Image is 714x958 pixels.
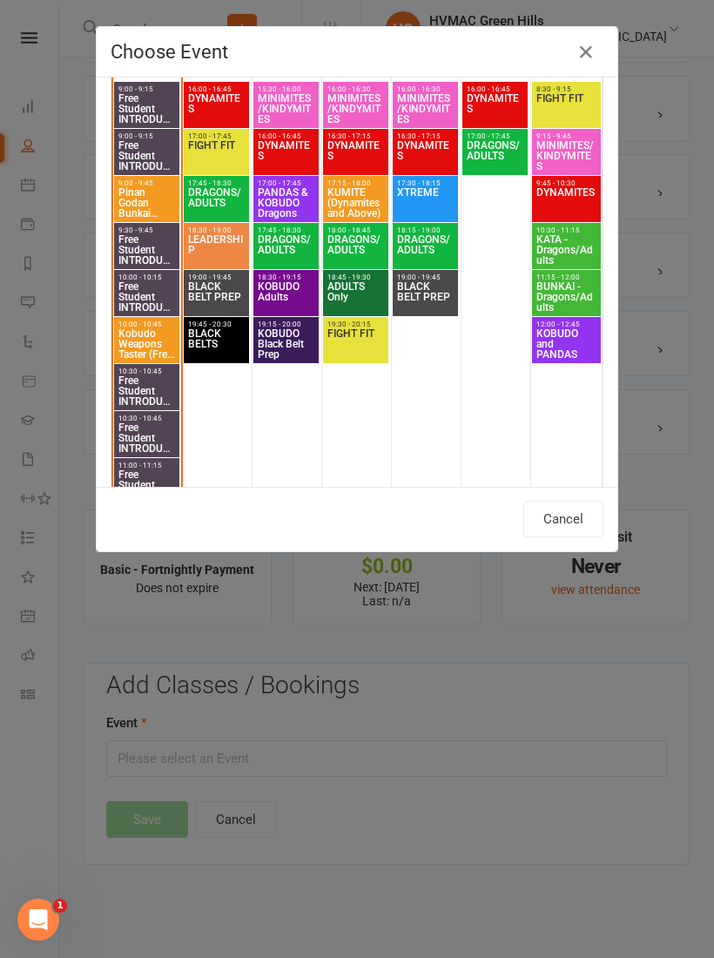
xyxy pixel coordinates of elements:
[257,234,315,266] span: DRAGONS/ADULTS
[327,187,385,219] span: KUMITE (Dynamites and Above)
[187,273,246,281] span: 19:00 - 19:45
[118,187,176,219] span: Pinan Godan Bunkai Clinic (Free Event)
[118,368,176,375] span: 10:30 - 10:45
[257,85,315,93] span: 15:30 - 16:00
[257,179,315,187] span: 17:00 - 17:45
[327,85,385,93] span: 16:00 - 16:30
[327,226,385,234] span: 18:00 - 18:45
[118,328,176,360] span: Kobudo Weapons Taster (Free Event)
[118,85,176,93] span: 9:00 - 9:15
[118,281,176,313] span: Free Student INTRODUCTION
[187,179,246,187] span: 17:45 - 18:30
[118,320,176,328] span: 10:00 - 10:45
[535,226,597,234] span: 10:30 - 11:15
[257,140,315,172] span: DYNAMITES
[257,93,315,125] span: MINIMITES/KINDYMITES
[466,85,524,93] span: 16:00 - 16:45
[535,273,597,281] span: 11:15 - 12:00
[257,132,315,140] span: 16:00 - 16:45
[327,281,385,313] span: ADULTS Only
[396,179,455,187] span: 17:30 - 18:15
[535,179,597,187] span: 9:45 - 10:30
[535,328,597,360] span: KOBUDO and PANDAS
[535,140,597,172] span: MINIMITES/KINDYMITES
[327,93,385,125] span: MINIMITES/KINDYMITES
[327,140,385,172] span: DYNAMITES
[111,41,603,63] h4: Choose Event
[53,899,67,913] span: 1
[118,375,176,407] span: Free Student INTRODUCTION
[535,93,597,125] span: FIGHT FIT
[187,320,246,328] span: 19:45 - 20:30
[396,85,455,93] span: 16:00 - 16:30
[187,226,246,234] span: 18:30 - 19:00
[187,140,246,172] span: FIGHT FIT
[187,187,246,219] span: DRAGONS/ADULTS
[118,226,176,234] span: 9:30 - 9:45
[118,179,176,187] span: 9:00 - 9:45
[535,187,597,219] span: DYNAMITES
[118,273,176,281] span: 10:00 - 10:15
[466,140,524,172] span: DRAGONS/ADULTS
[327,320,385,328] span: 19:30 - 20:15
[187,234,246,266] span: LEADERSHIP
[396,234,455,266] span: DRAGONS/ADULTS
[396,273,455,281] span: 19:00 - 19:45
[396,226,455,234] span: 18:15 - 19:00
[327,179,385,187] span: 17:15 - 18:00
[327,234,385,266] span: DRAGONS/ADULTS
[187,132,246,140] span: 17:00 - 17:45
[118,462,176,469] span: 11:00 - 11:15
[187,85,246,93] span: 16:00 - 16:45
[535,234,597,266] span: KATA - Dragons/Adults
[118,422,176,454] span: Free Student INTRODUCTION - [US_STATE] and [PERSON_NAME]...
[257,281,315,313] span: KOBUDO Adults
[466,93,524,125] span: DYNAMITES
[396,140,455,172] span: DYNAMITES
[118,140,176,172] span: Free Student INTRODUCTION - [PERSON_NAME] (FU...
[396,187,455,219] span: XTREME
[257,273,315,281] span: 18:30 - 19:15
[118,132,176,140] span: 9:00 - 9:15
[466,132,524,140] span: 17:00 - 17:45
[187,93,246,125] span: DYNAMITES
[118,234,176,266] span: Free Student INTRODUCTION
[523,501,603,537] button: Cancel
[187,328,246,360] span: BLACK BELTS
[396,281,455,313] span: BLACK BELT PREP
[396,132,455,140] span: 16:30 - 17:15
[327,132,385,140] span: 16:30 - 17:15
[535,85,597,93] span: 8:30 - 9:15
[535,320,597,328] span: 12:00 - 12:45
[257,320,315,328] span: 19:15 - 20:00
[118,469,176,501] span: Free Student INTRODUCTION
[396,93,455,125] span: MINIMITES/KINDYMITES
[17,899,59,941] iframe: Intercom live chat
[118,93,176,125] span: Free Student INTRODUCTION
[257,187,315,219] span: PANDAS & KOBUDO Dragons
[118,415,176,422] span: 10:30 - 10:45
[257,226,315,234] span: 17:45 - 18:30
[572,38,600,66] button: Close
[327,328,385,360] span: FIGHT FIT
[535,132,597,140] span: 9:15 - 9:45
[187,281,246,313] span: BLACK BELT PREP
[257,328,315,360] span: KOBUDO Black Belt Prep
[535,281,597,313] span: BUNKAI - Dragons/Adults
[327,273,385,281] span: 18:45 - 19:30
